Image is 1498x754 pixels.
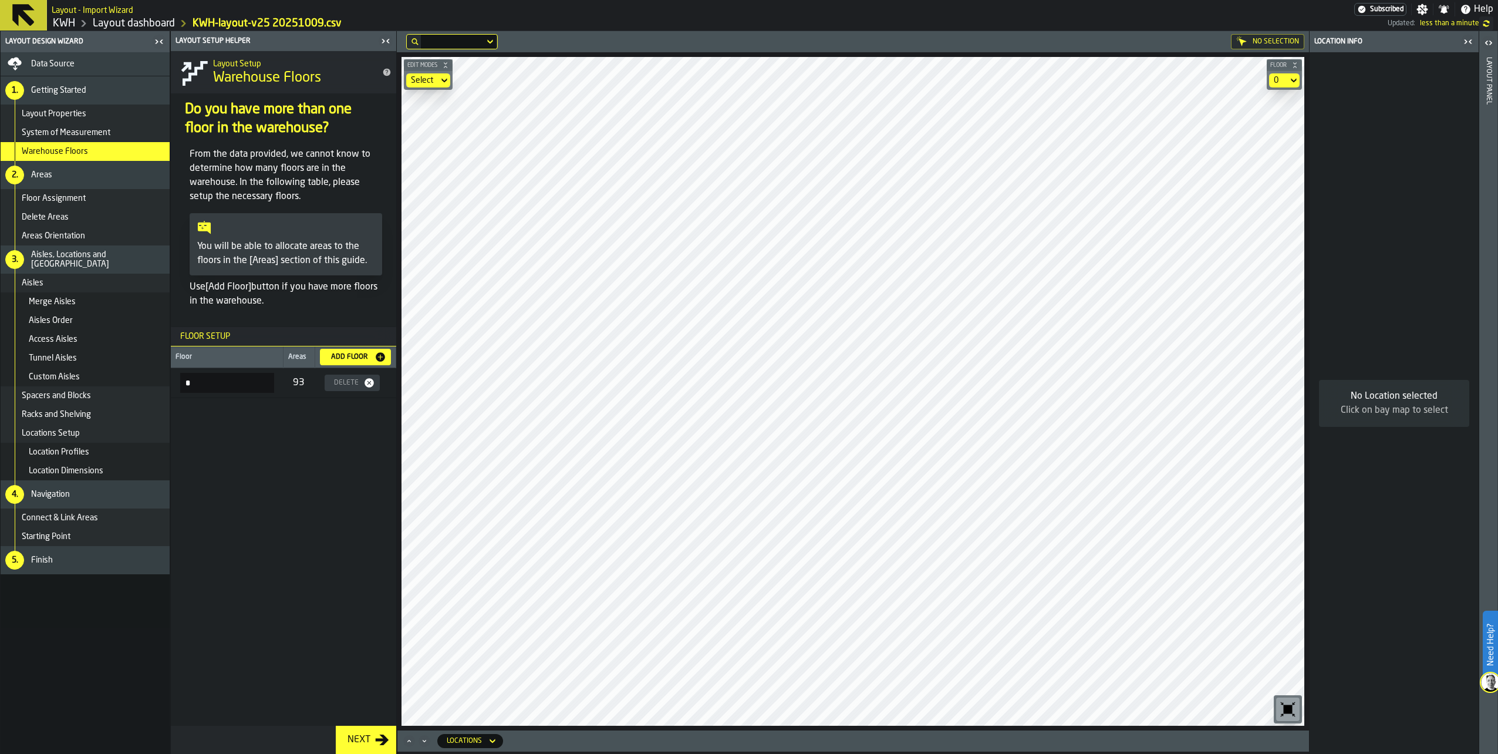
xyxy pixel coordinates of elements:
[1,462,170,480] li: menu Location Dimensions
[29,466,103,476] span: Location Dimensions
[1,31,170,52] header: Layout Design Wizard
[22,532,70,541] span: Starting Point
[93,17,175,30] a: link-to-/wh/i/4fb45246-3b77-4bb5-b880-c337c3c5facb/designer
[22,194,86,203] span: Floor Assignment
[1,161,170,189] li: menu Areas
[22,147,88,156] span: Warehouse Floors
[1,189,170,208] li: menu Floor Assignment
[1,527,170,546] li: menu Starting Point
[1267,59,1302,71] button: button-
[1,349,170,368] li: menu Tunnel Aisles
[437,734,503,748] div: DropdownMenuValue-locations
[22,513,98,523] span: Connect & Link Areas
[402,735,416,747] button: Maximize
[1,405,170,424] li: menu Racks and Shelving
[1460,35,1476,49] label: button-toggle-Close me
[1412,4,1433,15] label: button-toggle-Settings
[405,62,440,69] span: Edit Modes
[29,372,80,382] span: Custom Aisles
[1455,2,1498,16] label: button-toggle-Help
[5,485,24,504] div: 4.
[377,34,394,48] label: button-toggle-Close me
[1474,2,1493,16] span: Help
[5,551,24,570] div: 5.
[171,31,396,51] header: Layout Setup Helper
[1480,33,1497,55] label: button-toggle-Open
[329,379,363,387] div: Delete
[22,213,69,222] span: Delete Areas
[1,424,170,443] li: menu Locations Setup
[1268,62,1289,69] span: Floor
[1,245,170,274] li: menu Aisles, Locations and Bays
[3,38,151,46] div: Layout Design Wizard
[411,38,419,45] div: hide filter
[5,81,24,100] div: 1.
[22,429,80,438] span: Locations Setup
[1420,19,1479,28] span: 13/10/2025, 9.43.43
[447,737,482,745] div: DropdownMenuValue-locations
[1,274,170,292] li: menu Aisles
[1354,3,1406,16] a: link-to-/wh/i/4fb45246-3b77-4bb5-b880-c337c3c5facb/settings/billing
[1354,3,1406,16] div: Menu Subscription
[1479,16,1493,31] label: button-toggle-undefined
[1,330,170,349] li: menu Access Aisles
[22,128,110,137] span: System of Measurement
[1274,76,1283,85] div: DropdownMenuValue-default-floor
[1328,389,1460,403] div: No Location selected
[1,227,170,245] li: menu Areas Orientation
[151,35,167,49] label: button-toggle-Close me
[31,86,86,95] span: Getting Started
[171,368,396,398] tr: 0
[5,250,24,269] div: 3.
[190,147,382,204] p: From the data provided, we cannot know to determine how many floors are in the warehouse. In the ...
[320,349,391,365] button: button-Add Floor
[176,353,278,361] div: Floor
[190,280,382,308] p: Use [Add Floor] button if you have more floors in the warehouse.
[1,52,170,76] li: menu Data Source
[1,105,170,123] li: menu Layout Properties
[52,16,720,31] nav: Breadcrumb
[213,69,321,87] span: Warehouse Floors
[31,170,52,180] span: Areas
[1,123,170,142] li: menu System of Measurement
[176,100,392,138] div: input-question-Do you have more than one floor in the warehouse?
[31,59,75,69] span: Data Source
[22,410,91,419] span: Racks and Shelving
[193,17,342,30] a: link-to-/wh/i/4fb45246-3b77-4bb5-b880-c337c3c5facb/import/layout/47b4ef5c-7164-4335-ae42-c321629d...
[1231,34,1304,49] div: No Selection
[31,490,70,499] span: Navigation
[185,100,382,138] h4: Do you have more than one floor in the warehouse?
[180,373,274,393] input: input-value- input-value-
[53,17,75,30] a: link-to-/wh/i/4fb45246-3b77-4bb5-b880-c337c3c5facb
[1388,19,1415,28] span: Updated:
[1370,5,1403,14] span: Subscribed
[5,166,24,184] div: 2.
[31,556,53,565] span: Finish
[1269,73,1300,87] div: DropdownMenuValue-default-floor
[1,311,170,330] li: menu Aisles Order
[1,480,170,509] li: menu Navigation
[1,208,170,227] li: menu Delete Areas
[31,250,165,269] span: Aisles, Locations and [GEOGRAPHIC_DATA]
[1484,612,1497,678] label: Need Help?
[29,297,76,307] span: Merge Aisles
[325,353,374,361] div: Add Floor
[336,726,396,754] button: button-Next
[29,316,73,325] span: Aisles Order
[417,735,431,747] button: Minimize
[22,231,85,241] span: Areas Orientation
[171,332,230,341] span: Floor Setup
[1,368,170,386] li: menu Custom Aisles
[52,4,133,15] h2: Sub Title
[1,509,170,527] li: menu Connect & Link Areas
[1312,38,1460,46] div: Location Info
[197,240,374,268] p: You will be able to allocate areas to the floors in the [Areas] section of this guide.
[1,142,170,161] li: menu Warehouse Floors
[1,292,170,311] li: menu Merge Aisles
[411,76,434,85] div: DropdownMenuValue-none
[1479,31,1497,754] header: Layout panel
[1433,4,1455,15] label: button-toggle-Notifications
[1,386,170,405] li: menu Spacers and Blocks
[29,447,89,457] span: Location Profiles
[171,327,396,346] h3: title-section-Floor Setup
